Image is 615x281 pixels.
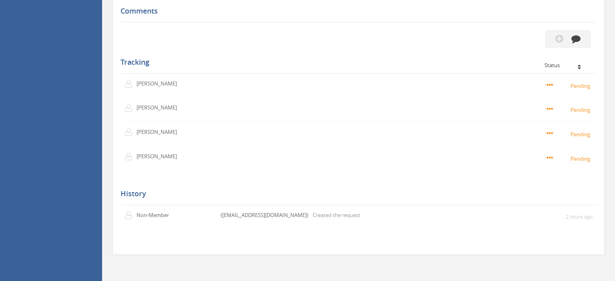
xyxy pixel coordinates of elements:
p: ([EMAIL_ADDRESS][DOMAIN_NAME]) [221,211,308,219]
small: 2 hours ago [566,213,593,220]
p: Non-Member [137,211,183,219]
small: Pending [547,154,593,163]
img: user-icon.png [125,80,137,88]
small: Pending [547,130,593,138]
p: [PERSON_NAME] [137,80,183,88]
p: [PERSON_NAME] [137,128,183,136]
h5: Comments [121,7,591,15]
small: Pending [547,81,593,90]
h5: History [121,190,591,198]
p: Created the request [313,211,360,219]
p: [PERSON_NAME] [137,153,183,160]
img: user-icon.png [125,153,137,161]
div: Status [545,62,591,68]
h5: Tracking [121,58,591,66]
img: user-icon.png [125,104,137,112]
p: [PERSON_NAME] [137,104,183,112]
small: Pending [547,105,593,114]
img: user-icon.png [125,211,137,219]
img: user-icon.png [125,128,137,136]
